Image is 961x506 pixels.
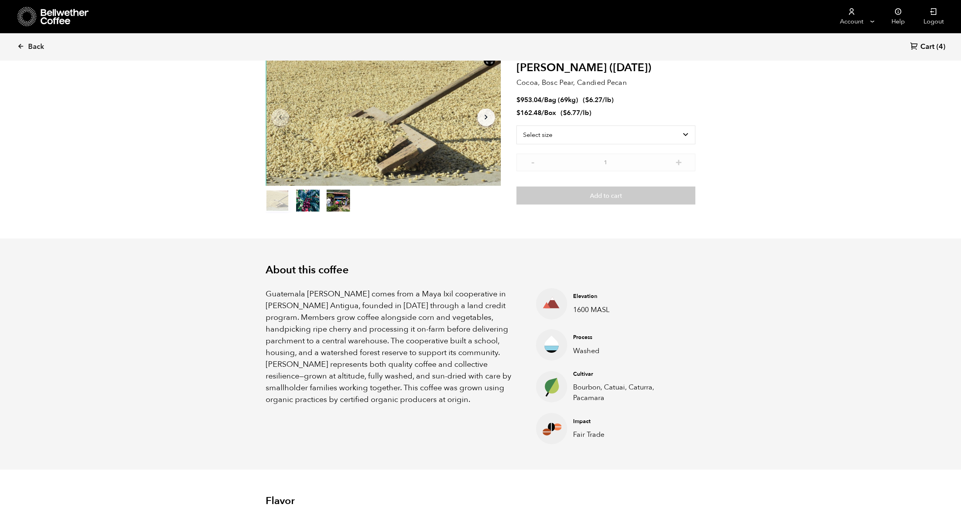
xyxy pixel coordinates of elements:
span: /lb [580,108,589,117]
p: Cocoa, Bosc Pear, Candied Pecan [516,77,695,88]
span: / [541,95,544,104]
span: /lb [602,95,611,104]
h4: Process [573,334,681,341]
p: Bourbon, Catuai, Caturra, Pacamara [573,382,681,403]
span: (4) [936,42,945,52]
h4: Impact [573,418,681,425]
bdi: 953.04 [516,95,541,104]
span: $ [516,108,520,117]
span: Box [544,108,556,117]
bdi: 6.27 [585,95,602,104]
a: Cart (4) [910,42,945,52]
h2: [PERSON_NAME] ([DATE]) [516,61,695,75]
h4: Elevation [573,292,681,300]
span: / [541,108,544,117]
p: Fair Trade [573,429,681,440]
span: Back [28,42,44,52]
button: - [528,158,538,165]
p: Guatemala [PERSON_NAME] comes from a Maya Ixil cooperative in [PERSON_NAME] Antigua, founded in [... [266,288,516,406]
p: Washed [573,346,681,356]
span: Bag (69kg) [544,95,578,104]
button: + [674,158,684,165]
span: $ [516,95,520,104]
h2: About this coffee [266,264,695,276]
span: $ [585,95,589,104]
bdi: 6.77 [563,108,580,117]
button: Add to cart [516,187,695,205]
span: ( ) [561,108,591,117]
p: 1600 MASL [573,305,681,315]
h4: Cultivar [573,370,681,378]
span: ( ) [583,95,614,104]
span: Cart [920,42,934,52]
span: $ [563,108,567,117]
bdi: 162.48 [516,108,541,117]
